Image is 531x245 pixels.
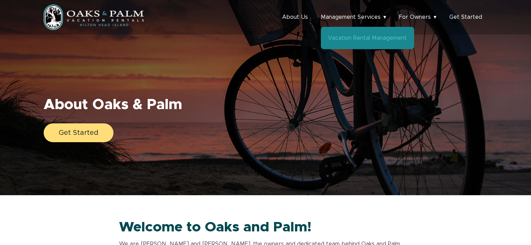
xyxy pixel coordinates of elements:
a: Get Started [44,123,113,142]
a: Vacation Rental Management [328,35,407,41]
a: For Owners [399,14,436,20]
h2: Welcome to Oaks and Palm! [119,220,412,240]
a: Get Started [449,14,482,20]
img: Oaks & Palm - Vacation Rental Management in Hilton Head Island, SC [44,4,144,30]
a: Management Services [321,14,386,20]
a: About Us [282,14,308,20]
h1: About Oaks & Palm [44,98,182,112]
